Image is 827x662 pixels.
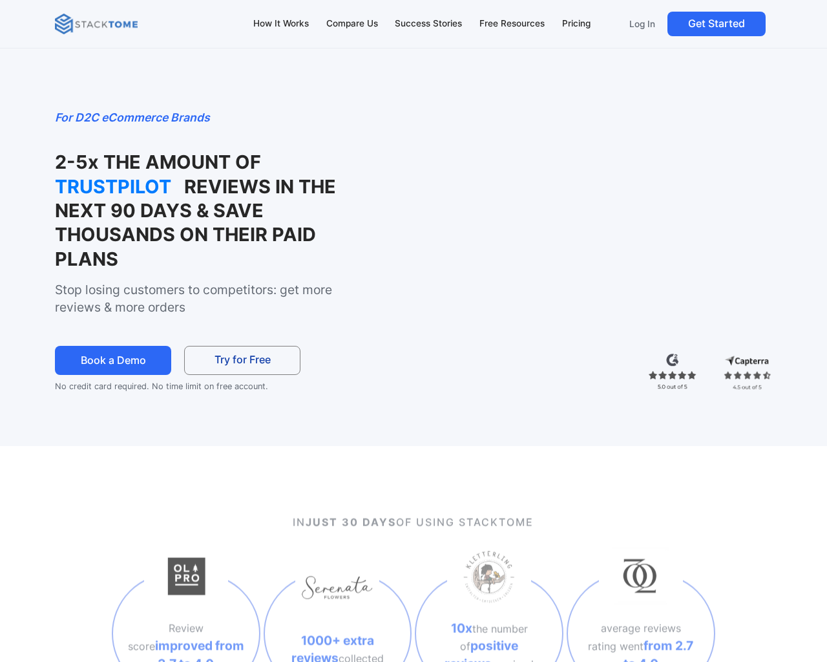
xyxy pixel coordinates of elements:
[451,620,472,635] strong: 10x
[55,111,210,124] em: For D2C eCommerce Brands
[396,135,771,347] iframe: StackTome- product_demo 07.24 - 1.3x speed (1080p)
[474,10,551,37] a: Free Resources
[320,10,384,37] a: Compare Us
[247,10,315,37] a: How It Works
[55,151,261,173] strong: 2-5x THE AMOUNT OF
[395,17,462,31] div: Success Stories
[296,548,380,632] img: serenata logo
[55,379,313,394] p: No credit card required. No time limit on free account.
[326,17,378,31] div: Compare Us
[629,18,655,30] p: Log In
[306,515,396,528] strong: JUST 30 DAYS
[144,536,228,620] img: olpro logo
[447,535,531,619] img: Kletterling Holzspielzeug logo
[479,17,545,31] div: Free Resources
[389,10,468,37] a: Success Stories
[55,175,336,270] strong: REVIEWS IN THE NEXT 90 DAYS & SAVE THOUSANDS ON THEIR PAID PLANS
[599,536,683,620] img: god save queens logo
[55,175,184,198] strong: TRUSTPILOT
[55,281,368,316] p: Stop losing customers to competitors: get more reviews & more orders
[667,12,766,36] a: Get Started
[55,346,171,375] a: Book a Demo
[73,514,754,529] p: IN OF USING STACKTOME
[622,12,662,36] a: Log In
[253,17,309,31] div: How It Works
[184,346,300,375] a: Try for Free
[556,10,597,37] a: Pricing
[562,17,591,31] div: Pricing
